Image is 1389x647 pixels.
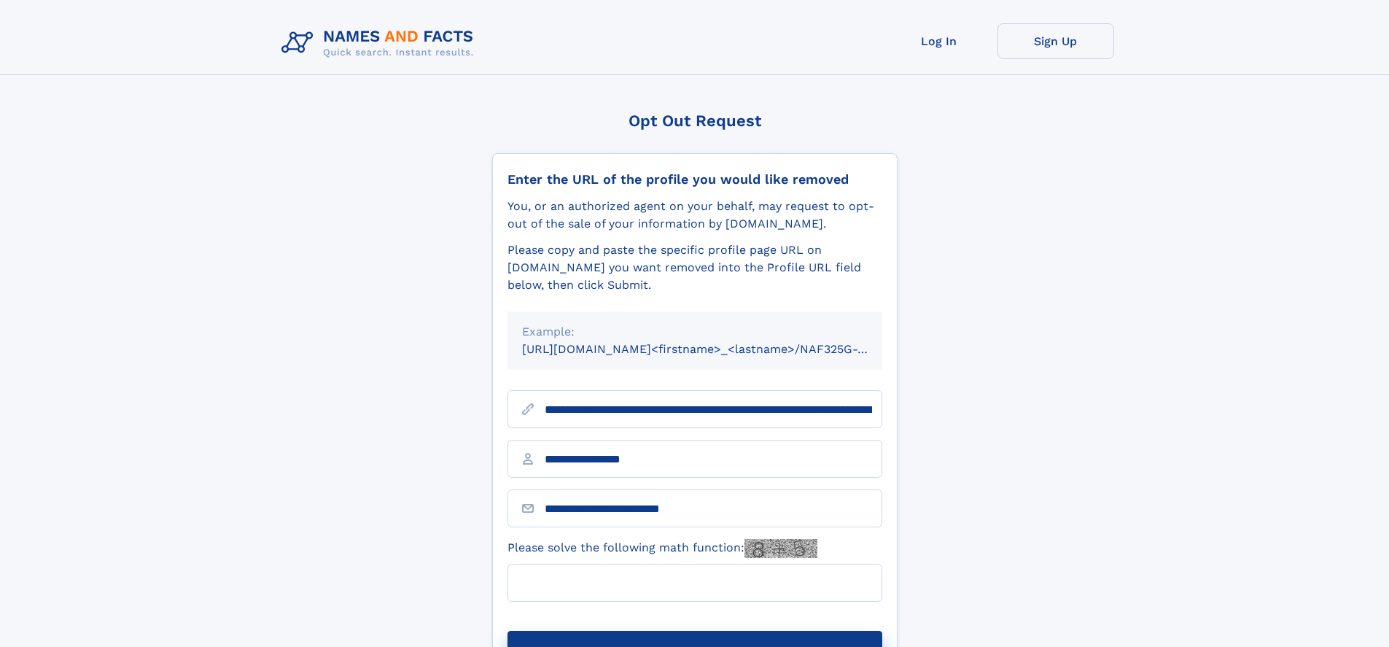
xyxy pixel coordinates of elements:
div: Enter the URL of the profile you would like removed [507,171,882,187]
div: Opt Out Request [492,112,898,130]
div: Please copy and paste the specific profile page URL on [DOMAIN_NAME] you want removed into the Pr... [507,241,882,294]
a: Sign Up [997,23,1114,59]
div: Example: [522,323,868,341]
label: Please solve the following math function: [507,539,817,558]
a: Log In [881,23,997,59]
img: Logo Names and Facts [276,23,486,63]
small: [URL][DOMAIN_NAME]<firstname>_<lastname>/NAF325G-xxxxxxxx [522,342,910,356]
div: You, or an authorized agent on your behalf, may request to opt-out of the sale of your informatio... [507,198,882,233]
